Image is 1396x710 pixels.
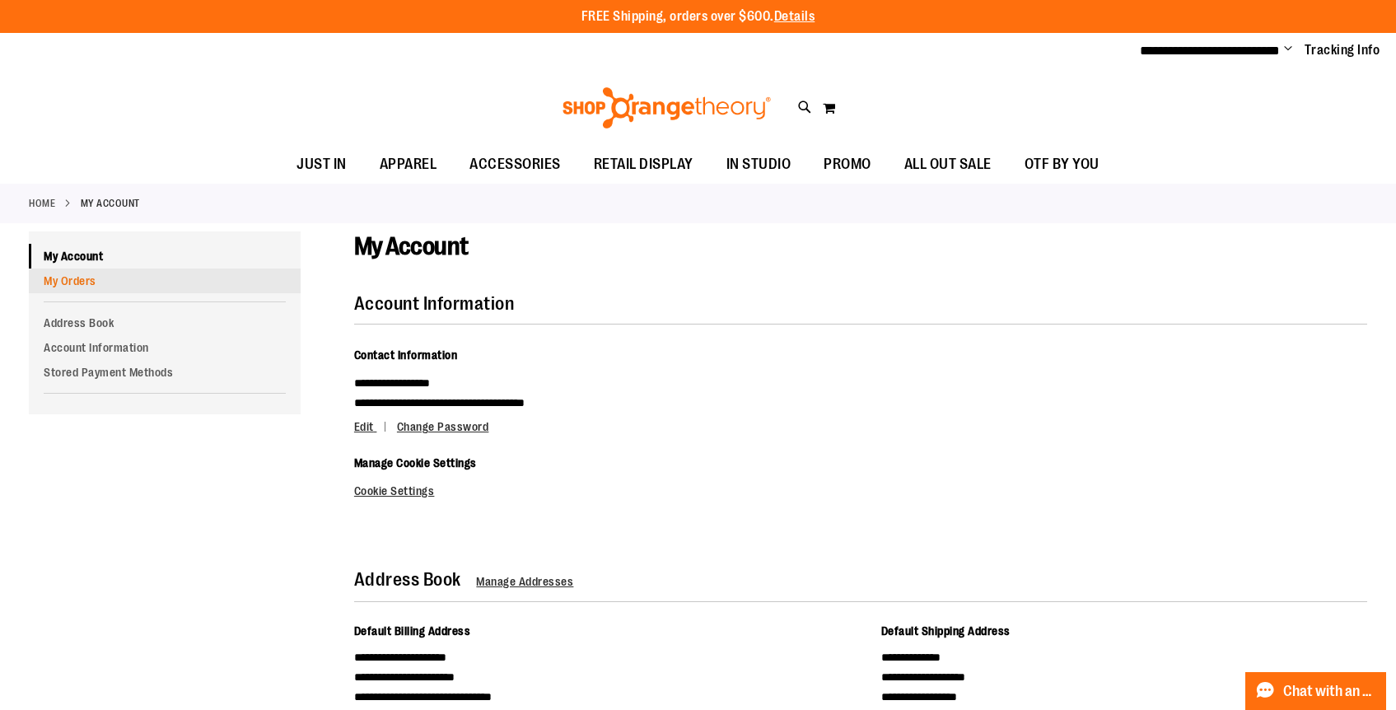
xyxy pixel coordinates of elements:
a: Manage Addresses [476,575,573,588]
span: Default Billing Address [354,624,471,638]
span: PROMO [824,146,871,183]
a: Cookie Settings [354,484,435,497]
a: Tracking Info [1305,41,1380,59]
a: Account Information [29,335,301,360]
button: Chat with an Expert [1245,672,1387,710]
a: Stored Payment Methods [29,360,301,385]
span: JUST IN [296,146,347,183]
span: OTF BY YOU [1025,146,1100,183]
span: Edit [354,420,374,433]
a: My Account [29,244,301,269]
span: APPAREL [380,146,437,183]
p: FREE Shipping, orders over $600. [581,7,815,26]
a: Address Book [29,311,301,335]
img: Shop Orangetheory [560,87,773,128]
a: Details [774,9,815,24]
strong: Account Information [354,293,515,314]
span: My Account [354,232,469,260]
strong: My Account [81,196,140,211]
span: IN STUDIO [726,146,791,183]
span: Default Shipping Address [881,624,1011,638]
strong: Address Book [354,569,461,590]
button: Account menu [1284,42,1292,58]
a: My Orders [29,269,301,293]
a: Home [29,196,55,211]
span: RETAIL DISPLAY [594,146,693,183]
a: Edit [354,420,395,433]
span: Contact Information [354,348,458,362]
span: Chat with an Expert [1283,684,1376,699]
span: Manage Cookie Settings [354,456,477,469]
a: Change Password [397,420,489,433]
span: ACCESSORIES [469,146,561,183]
span: ALL OUT SALE [904,146,992,183]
